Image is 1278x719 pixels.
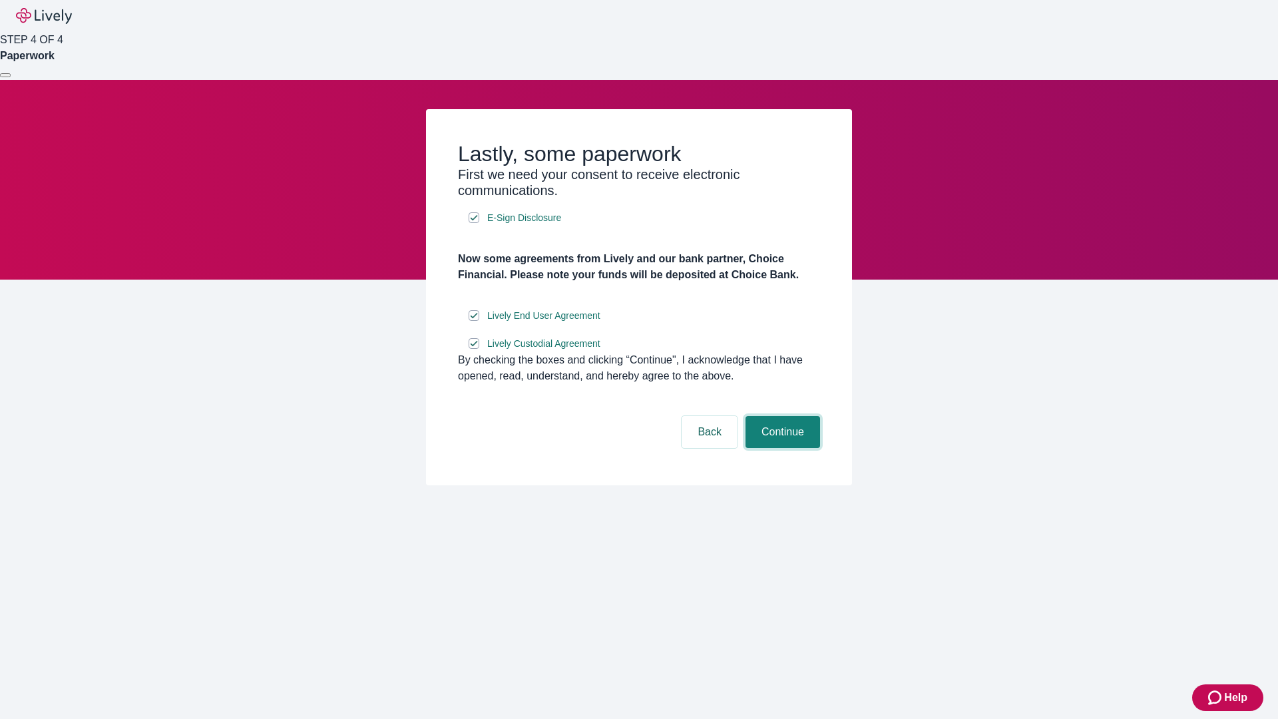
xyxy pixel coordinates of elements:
a: e-sign disclosure document [485,336,603,352]
h3: First we need your consent to receive electronic communications. [458,166,820,198]
h4: Now some agreements from Lively and our bank partner, Choice Financial. Please note your funds wi... [458,251,820,283]
span: Help [1224,690,1247,706]
img: Lively [16,8,72,24]
button: Zendesk support iconHelp [1192,684,1263,711]
div: By checking the boxes and clicking “Continue", I acknowledge that I have opened, read, understand... [458,352,820,384]
button: Back [682,416,738,448]
span: Lively Custodial Agreement [487,337,600,351]
h2: Lastly, some paperwork [458,141,820,166]
a: e-sign disclosure document [485,210,564,226]
a: e-sign disclosure document [485,308,603,324]
button: Continue [745,416,820,448]
span: Lively End User Agreement [487,309,600,323]
span: E-Sign Disclosure [487,211,561,225]
svg: Zendesk support icon [1208,690,1224,706]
